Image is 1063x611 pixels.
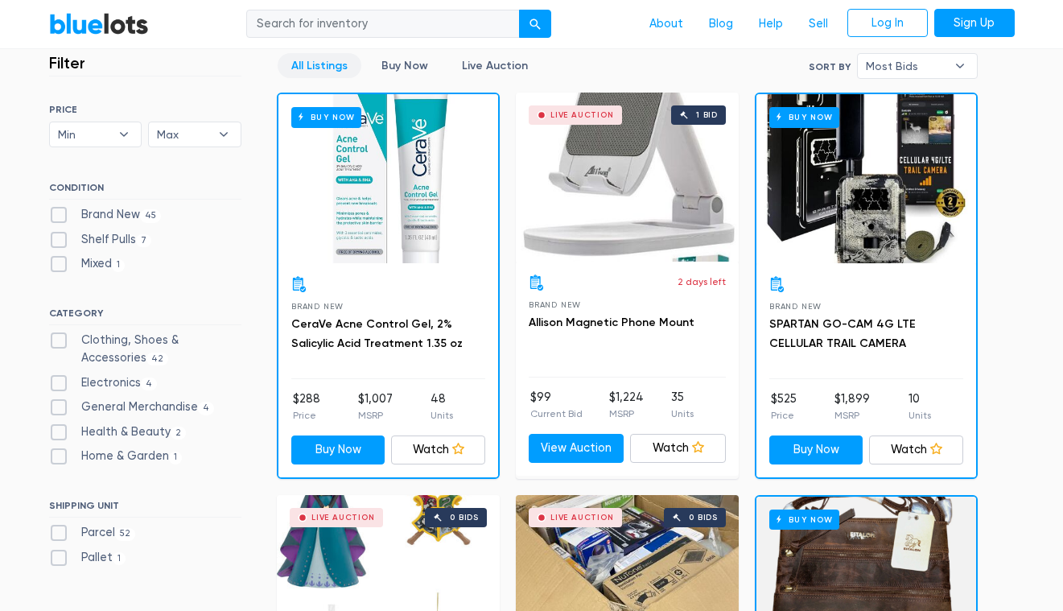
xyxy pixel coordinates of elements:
[809,60,851,74] label: Sort By
[609,389,644,421] li: $1,224
[637,9,696,39] a: About
[869,436,963,464] a: Watch
[834,390,870,423] li: $1,899
[49,255,126,273] label: Mixed
[291,436,385,464] a: Buy Now
[49,308,241,325] h6: CATEGORY
[49,206,162,224] label: Brand New
[689,514,718,522] div: 0 bids
[769,436,863,464] a: Buy Now
[866,54,946,78] span: Most Bids
[529,434,624,463] a: View Auction
[769,510,839,530] h6: Buy Now
[769,107,839,127] h6: Buy Now
[550,111,614,119] div: Live Auction
[771,390,797,423] li: $525
[169,452,183,464] span: 1
[112,259,126,272] span: 1
[756,94,976,263] a: Buy Now
[146,353,169,365] span: 42
[609,407,644,421] p: MSRP
[291,302,344,311] span: Brand New
[207,122,241,147] b: ▾
[450,514,479,522] div: 0 bids
[769,317,916,350] a: SPARTAN GO-CAM 4G LTE CELLULAR TRAIL CAMERA
[311,514,375,522] div: Live Auction
[246,10,520,39] input: Search for inventory
[530,407,583,421] p: Current Bid
[934,9,1015,38] a: Sign Up
[49,332,241,366] label: Clothing, Shoes & Accessories
[278,94,498,263] a: Buy Now
[171,427,187,440] span: 2
[696,9,746,39] a: Blog
[796,9,841,39] a: Sell
[107,122,141,147] b: ▾
[671,407,694,421] p: Units
[49,500,241,518] h6: SHIPPING UNIT
[49,53,85,72] h3: Filter
[293,408,320,423] p: Price
[529,300,581,309] span: Brand New
[671,389,694,421] li: 35
[49,448,183,465] label: Home & Garden
[530,389,583,421] li: $99
[49,398,215,416] label: General Merchandise
[157,122,210,147] span: Max
[908,390,931,423] li: 10
[49,549,126,567] label: Pallet
[140,209,162,222] span: 45
[431,390,453,423] li: 48
[771,408,797,423] p: Price
[834,408,870,423] p: MSRP
[448,53,542,78] a: Live Auction
[141,378,158,390] span: 4
[49,524,136,542] label: Parcel
[847,9,928,38] a: Log In
[291,317,463,350] a: CeraVe Acne Control Gel, 2% Salicylic Acid Treatment 1.35 oz
[358,390,393,423] li: $1,007
[49,12,149,35] a: BlueLots
[550,514,614,522] div: Live Auction
[278,53,361,78] a: All Listings
[113,552,126,565] span: 1
[746,9,796,39] a: Help
[291,107,361,127] h6: Buy Now
[49,374,158,392] label: Electronics
[696,111,718,119] div: 1 bid
[368,53,442,78] a: Buy Now
[49,231,152,249] label: Shelf Pulls
[49,104,241,115] h6: PRICE
[529,316,694,329] a: Allison Magnetic Phone Mount
[49,423,187,441] label: Health & Beauty
[49,182,241,200] h6: CONDITION
[630,434,726,463] a: Watch
[391,436,485,464] a: Watch
[516,93,739,262] a: Live Auction 1 bid
[943,54,977,78] b: ▾
[115,528,136,541] span: 52
[293,390,320,423] li: $288
[769,302,822,311] span: Brand New
[431,408,453,423] p: Units
[678,275,726,289] p: 2 days left
[198,402,215,415] span: 4
[136,234,152,247] span: 7
[358,408,393,423] p: MSRP
[58,122,111,147] span: Min
[908,408,931,423] p: Units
